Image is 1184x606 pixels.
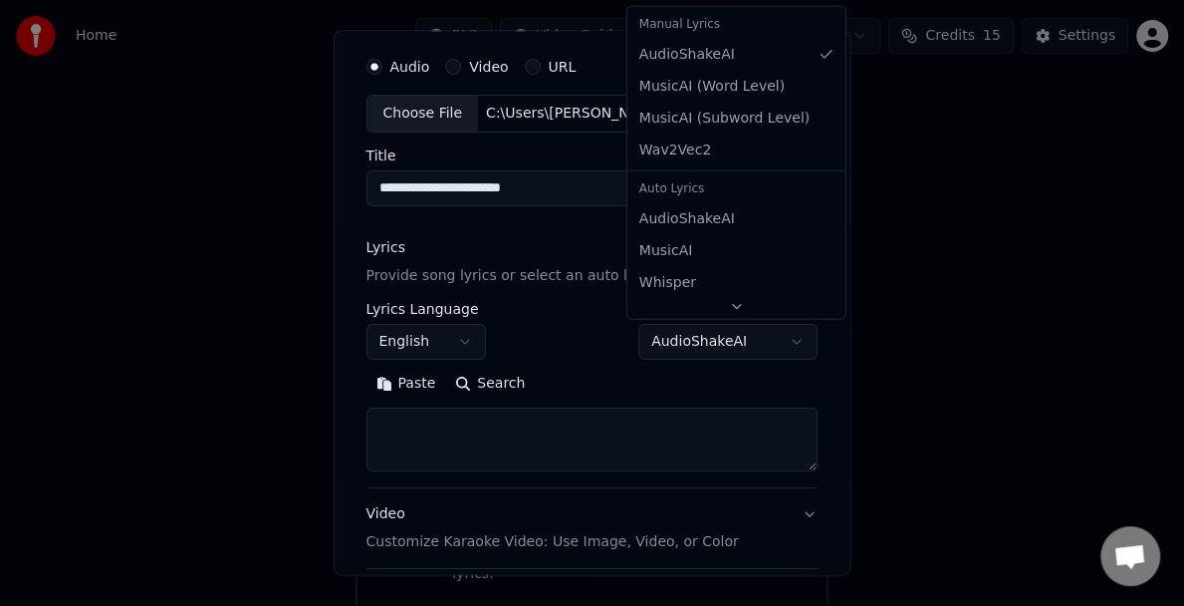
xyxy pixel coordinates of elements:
[639,272,696,292] span: Whisper
[639,240,693,260] span: MusicAI
[639,77,785,97] span: MusicAI ( Word Level )
[631,11,841,39] div: Manual Lyrics
[639,109,810,129] span: MusicAI ( Subword Level )
[639,45,735,65] span: AudioShakeAI
[639,208,735,228] span: AudioShakeAI
[639,141,711,160] span: Wav2Vec2
[631,174,841,202] div: Auto Lyrics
